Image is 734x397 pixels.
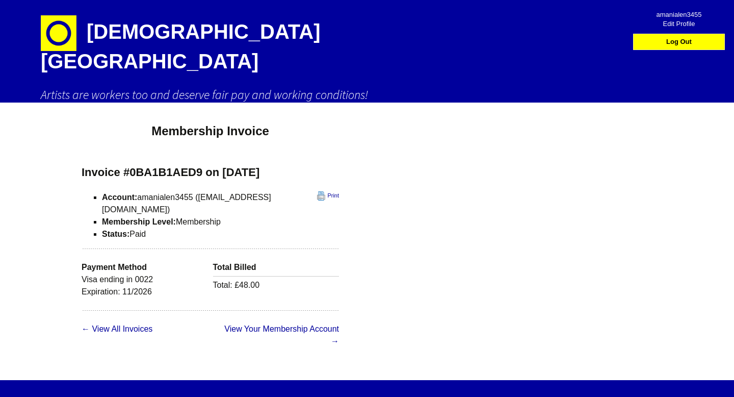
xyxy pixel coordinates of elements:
[102,191,339,216] li: amanialen3455 ([EMAIL_ADDRESS][DOMAIN_NAME])
[102,216,339,228] li: Membership
[213,281,235,289] span: Total
[41,15,76,51] img: circle-e1448293145835.png
[82,325,152,333] a: ← View All Invoices
[643,7,715,16] span: amanialen3455
[317,191,339,201] a: Print
[41,87,693,103] h2: Artists are workers too and deserve fair pay and working conditions!
[213,263,256,271] strong: Total Billed
[102,228,339,240] li: Paid
[82,165,339,180] h3: Invoice #0BA1B1AED9 on [DATE]
[224,325,339,345] a: View Your Membership Account →
[636,34,722,49] a: Log Out
[234,281,259,289] span: £48.00
[102,193,137,202] strong: Account:
[643,16,715,25] span: Edit Profile
[102,230,129,238] strong: Status:
[102,217,176,226] strong: Membership Level:
[82,263,147,271] strong: Payment Method
[82,274,208,298] p: Visa ending in 0022 Expiration: 11/2026
[82,123,339,139] h1: Membership Invoice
